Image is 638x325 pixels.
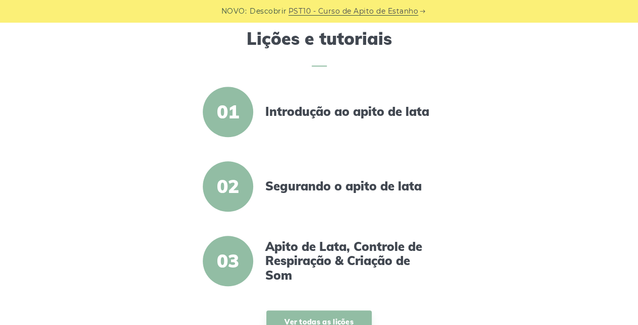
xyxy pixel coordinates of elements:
[203,87,253,137] span: 01
[288,6,419,17] a: PST10 - Curso de Apito de Estanho
[203,236,253,286] span: 03
[35,29,604,67] h2: Lições e tutoriais
[265,104,439,119] a: Introdução ao apito de lata
[203,161,253,212] span: 02
[221,6,247,17] span: NOVO:
[288,7,419,16] font: PST10 - Curso de Apito de Estanho
[250,6,287,17] span: Descobrir
[265,179,439,193] a: Segurando o apito de lata
[265,239,439,283] a: Apito de Lata, Controle de Respiração & Criação de Som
